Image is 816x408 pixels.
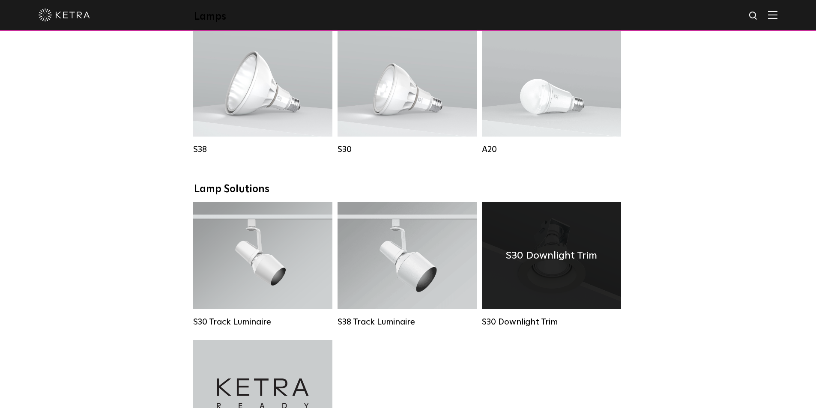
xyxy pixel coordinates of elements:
[338,202,477,327] a: S38 Track Luminaire Lumen Output:1100Colors:White / BlackBeam Angles:10° / 25° / 40° / 60°Wattage...
[193,144,332,155] div: S38
[193,317,332,327] div: S30 Track Luminaire
[193,202,332,327] a: S30 Track Luminaire Lumen Output:1100Colors:White / BlackBeam Angles:15° / 25° / 40° / 60° / 90°W...
[768,11,777,19] img: Hamburger%20Nav.svg
[338,317,477,327] div: S38 Track Luminaire
[39,9,90,21] img: ketra-logo-2019-white
[482,317,621,327] div: S30 Downlight Trim
[748,11,759,21] img: search icon
[482,202,621,327] a: S30 Downlight Trim S30 Downlight Trim
[506,247,597,264] h4: S30 Downlight Trim
[482,30,621,155] a: A20 Lumen Output:600 / 800Colors:White / BlackBase Type:E26 Edison Base / GU24Beam Angles:Omni-Di...
[482,144,621,155] div: A20
[338,144,477,155] div: S30
[193,30,332,155] a: S38 Lumen Output:1100Colors:White / BlackBase Type:E26 Edison Base / GU24Beam Angles:10° / 25° / ...
[194,183,622,196] div: Lamp Solutions
[338,30,477,155] a: S30 Lumen Output:1100Colors:White / BlackBase Type:E26 Edison Base / GU24Beam Angles:15° / 25° / ...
